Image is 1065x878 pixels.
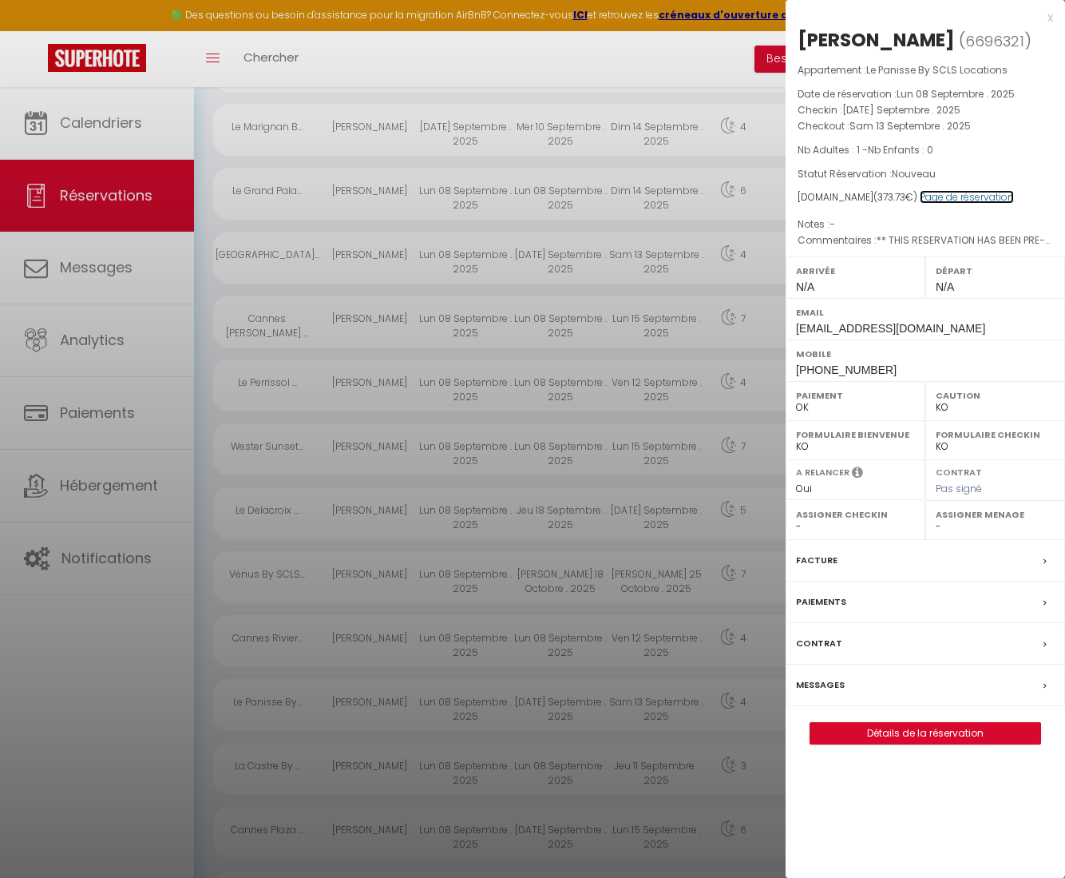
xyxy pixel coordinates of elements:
span: [PHONE_NUMBER] [796,364,897,376]
label: Mobile [796,346,1055,362]
label: Contrat [796,635,842,652]
span: N/A [796,280,814,293]
label: Formulaire Bienvenue [796,427,915,443]
label: Facture [796,552,837,569]
span: Pas signé [936,482,982,495]
span: [EMAIL_ADDRESS][DOMAIN_NAME] [796,322,985,335]
a: Page de réservation [920,190,1014,204]
span: Nb Adultes : 1 - [798,143,933,157]
label: Caution [936,387,1055,403]
p: Statut Réservation : [798,166,1053,182]
p: Notes : [798,217,1053,232]
label: Formulaire Checkin [936,427,1055,443]
span: Le Panisse By SCLS Locations [866,63,1008,77]
label: Assigner Menage [936,507,1055,522]
div: [DOMAIN_NAME] [798,190,1053,205]
button: Ouvrir le widget de chat LiveChat [13,6,61,54]
span: ( €) [873,190,917,204]
label: Email [796,304,1055,320]
span: - [829,217,835,231]
a: Détails de la réservation [810,723,1040,744]
span: 373.73 [877,190,905,204]
span: Nouveau [892,167,936,181]
p: Appartement : [798,62,1053,78]
span: 6696321 [965,31,1024,51]
p: Commentaires : [798,232,1053,248]
p: Date de réservation : [798,86,1053,102]
label: A relancer [796,466,849,479]
label: Paiement [796,387,915,403]
button: Détails de la réservation [810,722,1041,745]
span: N/A [936,280,954,293]
label: Paiements [796,594,846,610]
div: [PERSON_NAME] [798,27,955,53]
span: Lun 08 Septembre . 2025 [897,87,1015,101]
span: ( ) [959,30,1031,52]
span: Nb Enfants : 0 [868,143,933,157]
label: Assigner Checkin [796,507,915,522]
label: Arrivée [796,263,915,279]
i: Sélectionner OUI si vous souhaiter envoyer les séquences de messages post-checkout [852,466,863,483]
p: Checkin : [798,102,1053,118]
label: Messages [796,677,845,693]
label: Contrat [936,466,982,476]
label: Départ [936,263,1055,279]
div: x [786,8,1053,27]
span: [DATE] Septembre . 2025 [842,103,960,117]
span: Sam 13 Septembre . 2025 [849,119,971,133]
p: Checkout : [798,118,1053,134]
